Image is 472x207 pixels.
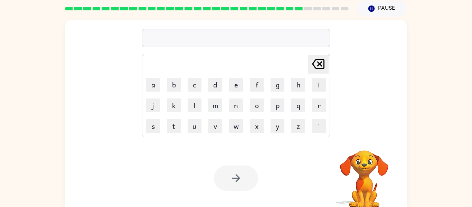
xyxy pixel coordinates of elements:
[167,78,181,92] button: b
[312,98,326,112] button: r
[271,78,284,92] button: g
[357,1,407,17] button: Pause
[146,78,160,92] button: a
[146,119,160,133] button: s
[312,78,326,92] button: i
[271,119,284,133] button: y
[229,98,243,112] button: n
[291,119,305,133] button: z
[167,98,181,112] button: k
[208,78,222,92] button: d
[188,78,201,92] button: c
[271,98,284,112] button: p
[208,98,222,112] button: m
[250,98,264,112] button: o
[167,119,181,133] button: t
[291,78,305,92] button: h
[188,98,201,112] button: l
[188,119,201,133] button: u
[229,119,243,133] button: w
[291,98,305,112] button: q
[146,98,160,112] button: j
[229,78,243,92] button: e
[250,78,264,92] button: f
[250,119,264,133] button: x
[208,119,222,133] button: v
[312,119,326,133] button: '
